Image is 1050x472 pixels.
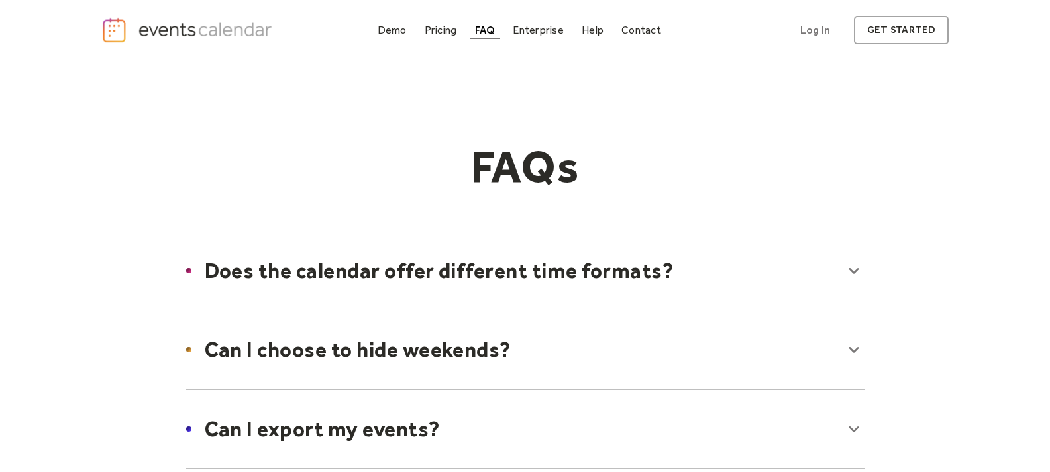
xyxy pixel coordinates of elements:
div: Contact [621,26,661,34]
a: Enterprise [507,21,568,39]
a: FAQ [470,21,501,39]
a: Log In [787,16,843,44]
div: Help [582,26,604,34]
h1: FAQs [271,140,780,194]
div: FAQ [475,26,496,34]
div: Enterprise [513,26,563,34]
a: Help [576,21,609,39]
div: Demo [378,26,407,34]
a: Contact [616,21,666,39]
a: get started [854,16,949,44]
a: Demo [372,21,412,39]
a: Pricing [419,21,462,39]
div: Pricing [425,26,457,34]
a: home [101,17,276,44]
